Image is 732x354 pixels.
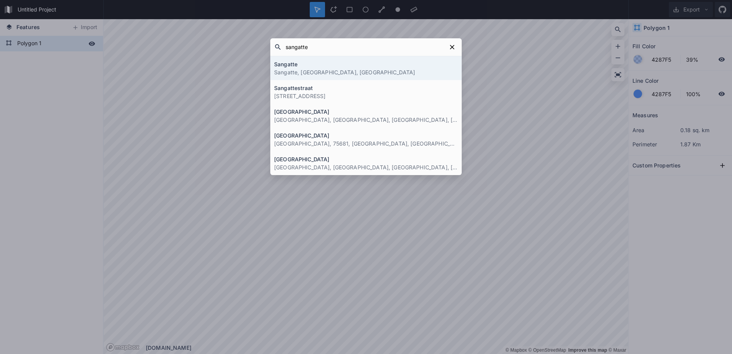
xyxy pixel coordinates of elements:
[274,131,458,139] h4: [GEOGRAPHIC_DATA]
[274,108,458,116] h4: [GEOGRAPHIC_DATA]
[274,155,458,163] h4: [GEOGRAPHIC_DATA]
[274,84,458,92] h4: Sangattestraat
[274,116,458,124] p: [GEOGRAPHIC_DATA], [GEOGRAPHIC_DATA], [GEOGRAPHIC_DATA], [GEOGRAPHIC_DATA]
[274,139,458,147] p: [GEOGRAPHIC_DATA], 75681, [GEOGRAPHIC_DATA], [GEOGRAPHIC_DATA], [GEOGRAPHIC_DATA], [GEOGRAPHIC_DATA]
[274,163,458,171] p: [GEOGRAPHIC_DATA], [GEOGRAPHIC_DATA], [GEOGRAPHIC_DATA], [GEOGRAPHIC_DATA]
[274,68,458,76] p: Sangatte, [GEOGRAPHIC_DATA], [GEOGRAPHIC_DATA]
[282,40,446,54] input: Search placess...
[274,60,458,68] h4: Sangatte
[274,92,458,100] p: [STREET_ADDRESS]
